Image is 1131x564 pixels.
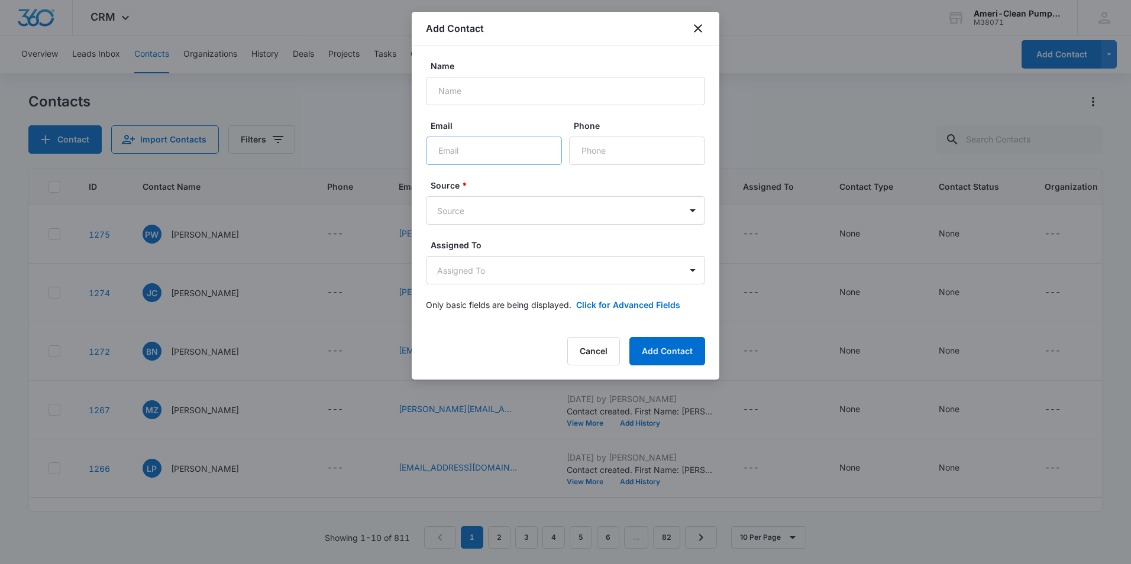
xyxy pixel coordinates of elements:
h1: Add Contact [426,21,484,35]
input: Name [426,77,705,105]
button: Click for Advanced Fields [576,299,680,311]
button: Add Contact [629,337,705,365]
label: Assigned To [431,239,710,251]
input: Phone [569,137,705,165]
label: Email [431,119,567,132]
button: Cancel [567,337,620,365]
label: Phone [574,119,710,132]
label: Source [431,179,710,192]
button: close [691,21,705,35]
p: Only basic fields are being displayed. [426,299,571,311]
label: Name [431,60,710,72]
input: Email [426,137,562,165]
